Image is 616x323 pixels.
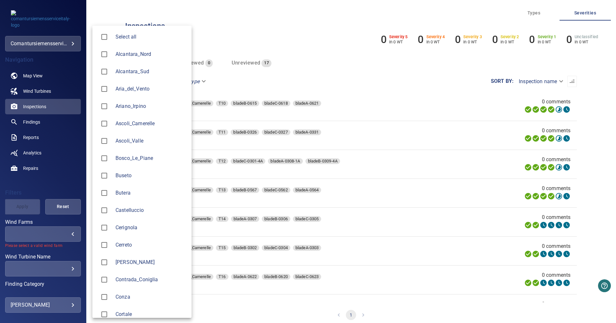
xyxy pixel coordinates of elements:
div: Wind Farms Cerignola [116,224,186,231]
span: Ascoli_Valle [116,137,186,145]
span: Cortale [98,308,111,321]
span: Cerignola [116,224,186,231]
span: Contrada_Coniglia [98,273,111,286]
div: Wind Farms Butera [116,189,186,197]
span: Castelluccio [116,206,186,214]
div: Wind Farms Aria_del_Vento [116,85,186,93]
span: Conza [98,290,111,304]
span: Ariano_Irpino [98,100,111,113]
div: Wind Farms Ciro [116,258,186,266]
span: Conza [116,293,186,301]
span: Ascoli_Camerelle [98,117,111,130]
span: [PERSON_NAME] [116,258,186,266]
div: Wind Farms Ascoli_Camerelle [116,120,186,127]
div: Wind Farms Cerreto [116,241,186,249]
span: Alcantara_Sud [116,68,186,75]
span: Buseto [116,172,186,179]
div: Wind Farms Buseto [116,172,186,179]
div: Wind Farms Conza [116,293,186,301]
span: Buseto [98,169,111,182]
span: Ariano_Irpino [116,102,186,110]
div: Wind Farms Castelluccio [116,206,186,214]
span: Cerreto [98,238,111,252]
span: Bosco_Le_Piane [98,152,111,165]
span: Cerreto [116,241,186,249]
span: Castelluccio [98,204,111,217]
div: Wind Farms Alcantara_Nord [116,50,186,58]
span: Contrada_Coniglia [116,276,186,284]
span: Bosco_Le_Piane [116,154,186,162]
span: Cerignola [98,221,111,234]
div: Wind Farms Ascoli_Valle [116,137,186,145]
span: Ascoli_Valle [98,134,111,148]
div: Wind Farms Contrada_Coniglia [116,276,186,284]
span: Aria_del_Vento [98,82,111,96]
div: Wind Farms Cortale [116,310,186,318]
div: Wind Farms Ariano_Irpino [116,102,186,110]
div: Wind Farms Alcantara_Sud [116,68,186,75]
div: Wind Farms Bosco_Le_Piane [116,154,186,162]
span: Cortale [116,310,186,318]
span: Alcantara_Sud [98,65,111,78]
span: Select all [116,33,186,41]
span: Ascoli_Camerelle [116,120,186,127]
span: Butera [98,186,111,200]
span: Ciro [98,256,111,269]
span: Aria_del_Vento [116,85,186,93]
span: Alcantara_Nord [116,50,186,58]
span: Butera [116,189,186,197]
span: Alcantara_Nord [98,48,111,61]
